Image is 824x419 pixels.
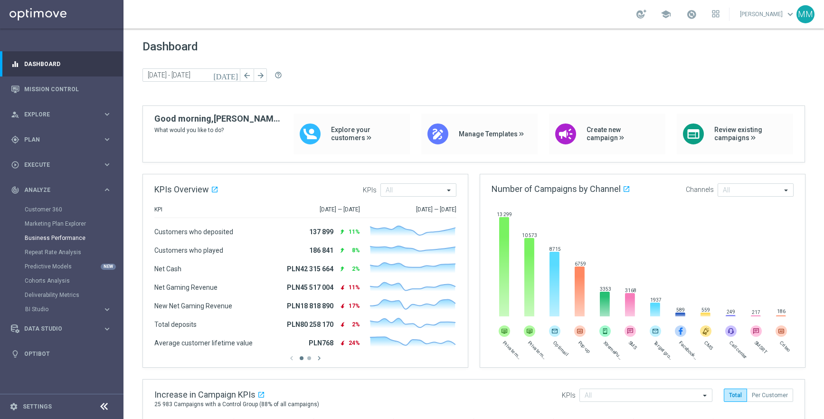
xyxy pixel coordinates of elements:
[10,350,112,358] button: lightbulb Optibot
[11,110,19,119] i: person_search
[25,288,123,302] div: Deliverability Metrics
[25,234,99,242] a: Business Performance
[11,186,19,194] i: track_changes
[10,111,112,118] button: person_search Explore keyboard_arrow_right
[25,306,93,312] span: BI Studio
[25,274,123,288] div: Cohorts Analysis
[103,110,112,119] i: keyboard_arrow_right
[103,305,112,314] i: keyboard_arrow_right
[10,325,112,333] button: Data Studio keyboard_arrow_right
[103,160,112,169] i: keyboard_arrow_right
[11,135,103,144] div: Plan
[23,404,52,409] a: Settings
[11,350,19,358] i: lightbulb
[25,217,123,231] div: Marketing Plan Explorer
[11,161,19,169] i: play_circle_outline
[25,206,99,213] a: Customer 360
[785,9,796,19] span: keyboard_arrow_down
[24,326,103,332] span: Data Studio
[739,7,796,21] a: [PERSON_NAME]keyboard_arrow_down
[11,60,19,68] i: equalizer
[24,76,112,102] a: Mission Control
[10,186,112,194] button: track_changes Analyze keyboard_arrow_right
[11,161,103,169] div: Execute
[25,231,123,245] div: Business Performance
[11,76,112,102] div: Mission Control
[25,302,123,316] div: BI Studio
[101,264,116,270] div: NEW
[25,291,99,299] a: Deliverability Metrics
[10,136,112,143] button: gps_fixed Plan keyboard_arrow_right
[24,187,103,193] span: Analyze
[24,51,112,76] a: Dashboard
[24,137,103,143] span: Plan
[10,161,112,169] button: play_circle_outline Execute keyboard_arrow_right
[25,248,99,256] a: Repeat Rate Analysis
[661,9,671,19] span: school
[25,202,123,217] div: Customer 360
[25,259,123,274] div: Predictive Models
[25,305,112,313] button: BI Studio keyboard_arrow_right
[103,135,112,144] i: keyboard_arrow_right
[25,245,123,259] div: Repeat Rate Analysis
[9,402,18,411] i: settings
[11,186,103,194] div: Analyze
[24,112,103,117] span: Explore
[25,263,99,270] a: Predictive Models
[25,277,99,285] a: Cohorts Analysis
[11,51,112,76] div: Dashboard
[103,185,112,194] i: keyboard_arrow_right
[24,162,103,168] span: Execute
[24,342,112,367] a: Optibot
[796,5,815,23] div: MM
[11,342,112,367] div: Optibot
[25,306,103,312] div: BI Studio
[103,324,112,333] i: keyboard_arrow_right
[11,110,103,119] div: Explore
[10,86,112,93] button: Mission Control
[10,60,112,68] button: equalizer Dashboard
[25,220,99,228] a: Marketing Plan Explorer
[11,324,103,333] div: Data Studio
[11,135,19,144] i: gps_fixed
